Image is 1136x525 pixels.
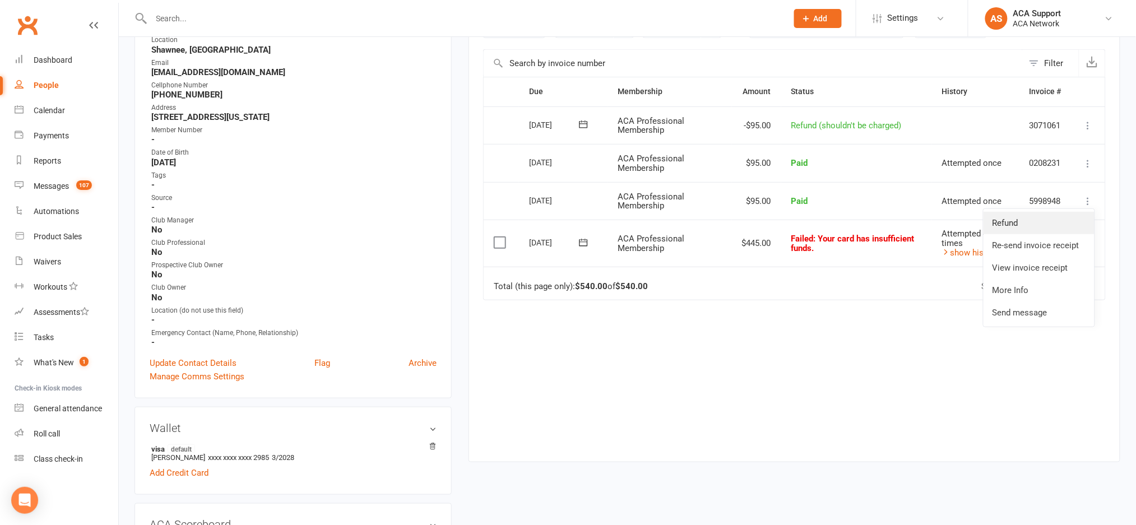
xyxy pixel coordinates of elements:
[529,116,581,133] div: [DATE]
[76,180,92,190] span: 107
[151,58,437,68] div: Email
[791,158,808,168] span: Paid
[575,281,608,291] strong: $540.00
[151,125,437,136] div: Member Number
[942,248,999,258] a: show history
[409,356,437,370] a: Archive
[34,55,72,64] div: Dashboard
[618,192,684,211] span: ACA Professional Membership
[34,106,65,115] div: Calendar
[942,229,988,248] span: Attempted 4 times
[15,98,118,123] a: Calendar
[34,156,61,165] div: Reports
[151,103,437,113] div: Address
[484,50,1023,77] input: Search by invoice number
[15,300,118,325] a: Assessments
[150,422,437,434] h3: Wallet
[984,279,1095,301] a: More Info
[151,45,437,55] strong: Shawnee, [GEOGRAPHIC_DATA]
[34,207,79,216] div: Automations
[151,180,437,190] strong: -
[151,157,437,168] strong: [DATE]
[15,325,118,350] a: Tasks
[34,333,54,342] div: Tasks
[151,337,437,347] strong: -
[732,182,781,220] td: $95.00
[791,234,915,253] span: : Your card has insufficient funds.
[151,247,437,257] strong: No
[151,215,437,226] div: Club Manager
[494,282,648,291] div: Total (this page only): of
[151,193,437,203] div: Source
[15,199,118,224] a: Automations
[15,447,118,472] a: Class kiosk mode
[34,131,69,140] div: Payments
[148,11,780,26] input: Search...
[11,487,38,514] div: Open Intercom Messenger
[529,192,581,209] div: [DATE]
[984,257,1095,279] a: View invoice receipt
[150,356,237,370] a: Update Contact Details
[618,234,684,253] span: ACA Professional Membership
[1013,18,1061,29] div: ACA Network
[732,106,781,145] td: -$95.00
[15,174,118,199] a: Messages 107
[15,224,118,249] a: Product Sales
[1019,182,1072,220] td: 5998948
[1019,77,1072,106] th: Invoice #
[732,144,781,182] td: $95.00
[151,35,437,45] div: Location
[151,90,437,100] strong: [PHONE_NUMBER]
[888,6,919,31] span: Settings
[151,270,437,280] strong: No
[618,154,684,173] span: ACA Professional Membership
[791,196,808,206] span: Paid
[791,234,915,253] span: Failed
[984,212,1095,234] a: Refund
[150,370,244,383] a: Manage Comms Settings
[732,220,781,267] td: $445.00
[618,116,684,136] span: ACA Professional Membership
[15,421,118,447] a: Roll call
[1019,106,1072,145] td: 3071061
[13,11,41,39] a: Clubworx
[814,14,828,23] span: Add
[985,7,1008,30] div: AS
[1019,144,1072,182] td: 0208231
[984,234,1095,257] a: Re-send invoice receipt
[15,123,118,148] a: Payments
[80,357,89,366] span: 1
[781,77,932,106] th: Status
[608,77,732,106] th: Membership
[151,328,437,338] div: Emergency Contact (Name, Phone, Relationship)
[151,112,437,122] strong: [STREET_ADDRESS][US_STATE]
[151,134,437,145] strong: -
[529,234,581,251] div: [DATE]
[1023,50,1079,77] button: Filter
[151,170,437,181] div: Tags
[15,48,118,73] a: Dashboard
[151,202,437,212] strong: -
[34,358,74,367] div: What's New
[15,73,118,98] a: People
[942,158,1002,168] span: Attempted once
[794,9,842,28] button: Add
[150,466,208,480] a: Add Credit Card
[151,225,437,235] strong: No
[151,305,437,316] div: Location (do not use this field)
[15,148,118,174] a: Reports
[34,308,89,317] div: Assessments
[151,80,437,91] div: Cellphone Number
[151,67,437,77] strong: [EMAIL_ADDRESS][DOMAIN_NAME]
[34,257,61,266] div: Waivers
[529,154,581,171] div: [DATE]
[942,196,1002,206] span: Attempted once
[984,301,1095,324] a: Send message
[208,453,269,462] span: xxxx xxxx xxxx 2985
[34,429,60,438] div: Roll call
[34,282,67,291] div: Workouts
[150,443,437,463] li: [PERSON_NAME]
[151,282,437,293] div: Club Owner
[168,444,195,453] span: default
[15,275,118,300] a: Workouts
